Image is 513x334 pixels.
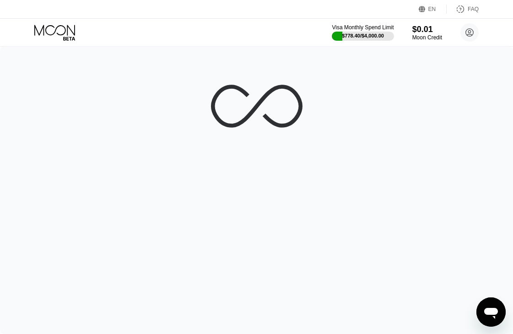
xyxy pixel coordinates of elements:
[419,5,447,14] div: EN
[412,25,442,34] div: $0.01
[412,25,442,41] div: $0.01Moon Credit
[332,24,394,31] div: Visa Monthly Spend Limit
[476,297,506,327] iframe: Кнопка запуска окна обмена сообщениями
[342,33,384,38] div: $778.40 / $4,000.00
[468,6,479,12] div: FAQ
[447,5,479,14] div: FAQ
[332,24,394,41] div: Visa Monthly Spend Limit$778.40/$4,000.00
[428,6,436,12] div: EN
[412,34,442,41] div: Moon Credit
